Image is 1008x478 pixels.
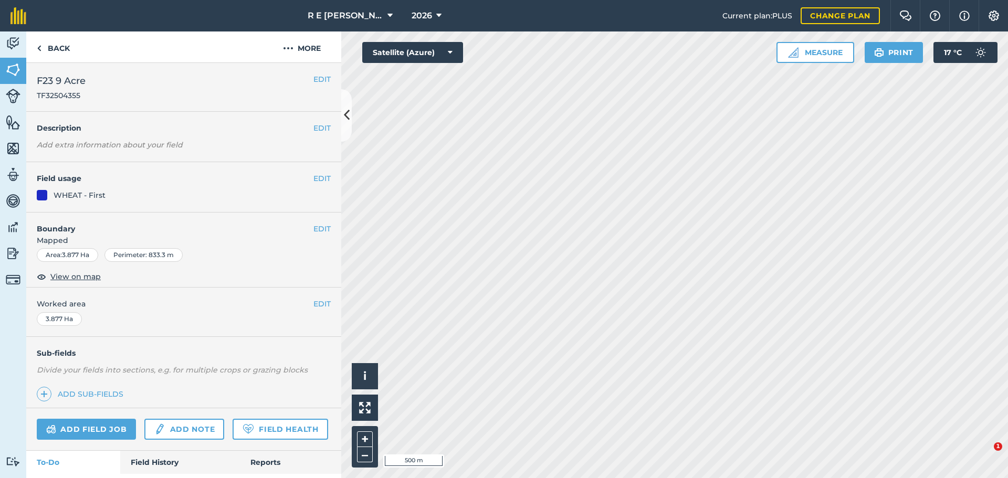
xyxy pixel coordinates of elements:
[6,246,20,261] img: svg+xml;base64,PD94bWwgdmVyc2lvbj0iMS4wIiBlbmNvZGluZz0idXRmLTgiPz4KPCEtLSBHZW5lcmF0b3I6IEFkb2JlIE...
[359,402,371,413] img: Four arrows, one pointing top left, one top right, one bottom right and the last bottom left
[412,9,432,22] span: 2026
[6,167,20,183] img: svg+xml;base64,PD94bWwgdmVyc2lvbj0iMS4wIiBlbmNvZGluZz0idXRmLTgiPz4KPCEtLSBHZW5lcmF0b3I6IEFkb2JlIE...
[37,42,41,55] img: svg+xml;base64,PHN2ZyB4bWxucz0iaHR0cDovL3d3dy53My5vcmcvMjAwMC9zdmciIHdpZHRoPSI5IiBoZWlnaHQ9IjI0Ii...
[313,223,331,235] button: EDIT
[6,62,20,78] img: svg+xml;base64,PHN2ZyB4bWxucz0iaHR0cDovL3d3dy53My5vcmcvMjAwMC9zdmciIHdpZHRoPSI1NiIgaGVpZ2h0PSI2MC...
[899,10,912,21] img: Two speech bubbles overlapping with the left bubble in the forefront
[37,419,136,440] a: Add field job
[37,270,46,283] img: svg+xml;base64,PHN2ZyB4bWxucz0iaHR0cDovL3d3dy53My5vcmcvMjAwMC9zdmciIHdpZHRoPSIxOCIgaGVpZ2h0PSIyNC...
[37,312,82,326] div: 3.877 Ha
[154,423,165,435] img: svg+xml;base64,PD94bWwgdmVyc2lvbj0iMS4wIiBlbmNvZGluZz0idXRmLTgiPz4KPCEtLSBHZW5lcmF0b3I6IEFkb2JlIE...
[313,298,331,310] button: EDIT
[313,73,331,85] button: EDIT
[37,298,331,310] span: Worked area
[933,42,997,63] button: 17 °C
[6,89,20,103] img: svg+xml;base64,PD94bWwgdmVyc2lvbj0iMS4wIiBlbmNvZGluZz0idXRmLTgiPz4KPCEtLSBHZW5lcmF0b3I6IEFkb2JlIE...
[54,189,106,201] div: WHEAT - First
[26,213,313,235] h4: Boundary
[722,10,792,22] span: Current plan : PLUS
[994,442,1002,451] span: 1
[6,193,20,209] img: svg+xml;base64,PD94bWwgdmVyc2lvbj0iMS4wIiBlbmNvZGluZz0idXRmLTgiPz4KPCEtLSBHZW5lcmF0b3I6IEFkb2JlIE...
[262,31,341,62] button: More
[788,47,799,58] img: Ruler icon
[357,431,373,447] button: +
[37,140,183,150] em: Add extra information about your field
[959,9,970,22] img: svg+xml;base64,PHN2ZyB4bWxucz0iaHR0cDovL3d3dy53My5vcmcvMjAwMC9zdmciIHdpZHRoPSIxNyIgaGVpZ2h0PSIxNy...
[233,419,328,440] a: Field Health
[362,42,463,63] button: Satellite (Azure)
[6,141,20,156] img: svg+xml;base64,PHN2ZyB4bWxucz0iaHR0cDovL3d3dy53My5vcmcvMjAwMC9zdmciIHdpZHRoPSI1NiIgaGVpZ2h0PSI2MC...
[357,447,373,462] button: –
[776,42,854,63] button: Measure
[313,122,331,134] button: EDIT
[352,363,378,389] button: i
[144,419,224,440] a: Add note
[26,347,341,359] h4: Sub-fields
[46,423,56,435] img: svg+xml;base64,PD94bWwgdmVyc2lvbj0iMS4wIiBlbmNvZGluZz0idXRmLTgiPz4KPCEtLSBHZW5lcmF0b3I6IEFkb2JlIE...
[26,235,341,246] span: Mapped
[313,173,331,184] button: EDIT
[970,42,991,63] img: svg+xml;base64,PD94bWwgdmVyc2lvbj0iMS4wIiBlbmNvZGluZz0idXRmLTgiPz4KPCEtLSBHZW5lcmF0b3I6IEFkb2JlIE...
[6,272,20,287] img: svg+xml;base64,PD94bWwgdmVyc2lvbj0iMS4wIiBlbmNvZGluZz0idXRmLTgiPz4KPCEtLSBHZW5lcmF0b3I6IEFkb2JlIE...
[6,456,20,466] img: svg+xml;base64,PD94bWwgdmVyc2lvbj0iMS4wIiBlbmNvZGluZz0idXRmLTgiPz4KPCEtLSBHZW5lcmF0b3I6IEFkb2JlIE...
[37,122,331,134] h4: Description
[40,388,48,400] img: svg+xml;base64,PHN2ZyB4bWxucz0iaHR0cDovL3d3dy53My5vcmcvMjAwMC9zdmciIHdpZHRoPSIxNCIgaGVpZ2h0PSIyNC...
[6,219,20,235] img: svg+xml;base64,PD94bWwgdmVyc2lvbj0iMS4wIiBlbmNvZGluZz0idXRmLTgiPz4KPCEtLSBHZW5lcmF0b3I6IEFkb2JlIE...
[988,10,1000,21] img: A cog icon
[37,270,101,283] button: View on map
[363,369,366,383] span: i
[865,42,923,63] button: Print
[37,90,86,101] span: TF32504355
[37,73,86,88] span: F23 9 Acre
[801,7,880,24] a: Change plan
[26,451,120,474] a: To-Do
[240,451,341,474] a: Reports
[944,42,962,63] span: 17 ° C
[120,451,239,474] a: Field History
[972,442,997,468] iframe: Intercom live chat
[26,31,80,62] a: Back
[50,271,101,282] span: View on map
[308,9,383,22] span: R E [PERSON_NAME]
[37,387,128,401] a: Add sub-fields
[10,7,26,24] img: fieldmargin Logo
[283,42,293,55] img: svg+xml;base64,PHN2ZyB4bWxucz0iaHR0cDovL3d3dy53My5vcmcvMjAwMC9zdmciIHdpZHRoPSIyMCIgaGVpZ2h0PSIyNC...
[6,114,20,130] img: svg+xml;base64,PHN2ZyB4bWxucz0iaHR0cDovL3d3dy53My5vcmcvMjAwMC9zdmciIHdpZHRoPSI1NiIgaGVpZ2h0PSI2MC...
[929,10,941,21] img: A question mark icon
[37,173,313,184] h4: Field usage
[6,36,20,51] img: svg+xml;base64,PD94bWwgdmVyc2lvbj0iMS4wIiBlbmNvZGluZz0idXRmLTgiPz4KPCEtLSBHZW5lcmF0b3I6IEFkb2JlIE...
[37,365,308,375] em: Divide your fields into sections, e.g. for multiple crops or grazing blocks
[874,46,884,59] img: svg+xml;base64,PHN2ZyB4bWxucz0iaHR0cDovL3d3dy53My5vcmcvMjAwMC9zdmciIHdpZHRoPSIxOSIgaGVpZ2h0PSIyNC...
[37,248,98,262] div: Area : 3.877 Ha
[104,248,183,262] div: Perimeter : 833.3 m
